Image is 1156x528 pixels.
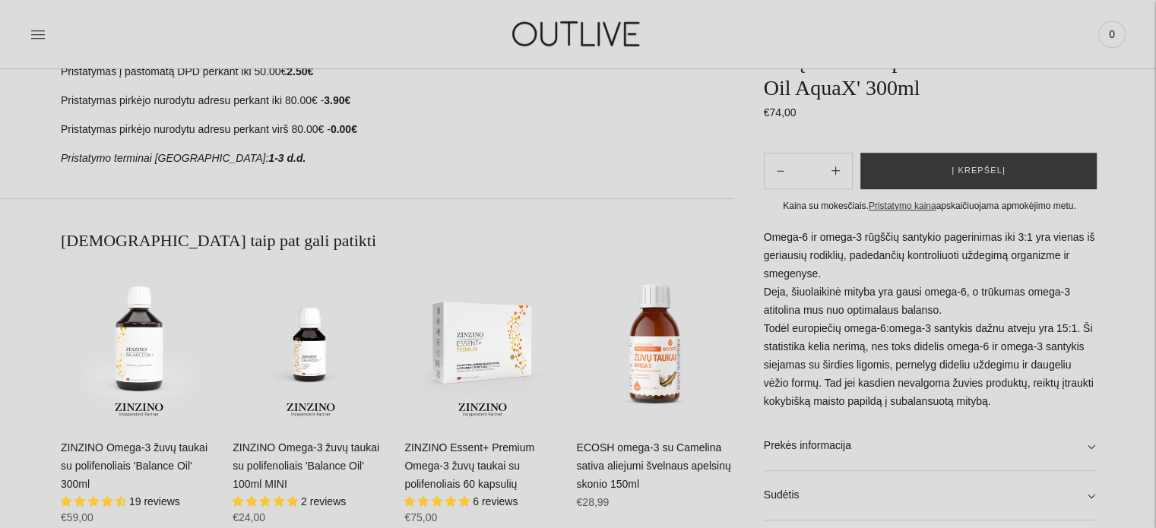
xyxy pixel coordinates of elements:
[233,441,379,490] a: ZINZINO Omega-3 žuvų taukai su polifenoliais 'Balance Oil' 100ml MINI
[404,441,534,490] a: ZINZINO Essent+ Premium Omega-3 žuvų taukai su polifenoliais 60 kapsulių
[61,152,268,164] em: Pristatymo terminai [GEOGRAPHIC_DATA]:
[764,421,1095,470] a: Prekės informacija
[576,496,609,508] span: €28,99
[61,92,733,110] p: Pristatymas pirkėjo nurodytu adresu perkant iki 80.00€ -
[404,511,437,523] span: €75,00
[473,495,518,507] span: 6 reviews
[404,267,561,424] a: ZINZINO Essent+ Premium Omega-3 žuvų taukai su polifenoliais 60 kapsulių
[129,495,180,507] span: 19 reviews
[576,267,733,424] a: ECOSH omega-3 su Camelina sativa aliejumi švelnaus apelsinų skonio 150ml
[324,94,350,106] strong: 3.90€
[764,106,797,118] span: €74,00
[61,441,207,490] a: ZINZINO Omega-3 žuvų taukai su polifenoliais 'Balance Oil' 300ml
[61,229,733,252] h2: [DEMOGRAPHIC_DATA] taip pat gali patikti
[61,63,733,81] p: Pristatymas į paštomatą DPD perkant iki 50.00€
[952,163,1006,178] span: Į krepšelį
[61,511,93,523] span: €59,00
[301,495,346,507] span: 2 reviews
[765,152,797,188] button: Add product quantity
[268,152,306,164] strong: 1-3 d.d.
[1098,17,1126,51] a: 0
[576,441,730,490] a: ECOSH omega-3 su Camelina sativa aliejumi švelnaus apelsinų skonio 150ml
[869,200,936,210] a: Pristatymo kaina
[860,152,1097,188] button: Į krepšelį
[764,470,1095,519] a: Sudėtis
[287,65,313,77] strong: 2.50€
[61,267,217,424] a: ZINZINO Omega-3 žuvų taukai su polifenoliais 'Balance Oil' 300ml
[233,511,265,523] span: €24,00
[1101,24,1123,45] span: 0
[61,121,733,139] p: Pristatymas pirkėjo nurodytu adresu perkant virš 80.00€ -
[764,198,1095,213] div: Kaina su mokesčiais. apskaičiuojama apmokėjimo metu.
[331,123,357,135] strong: 0.00€
[819,152,852,188] button: Subtract product quantity
[404,495,473,507] span: 5.00 stars
[797,160,819,182] input: Product quantity
[233,267,389,424] a: ZINZINO Omega-3 žuvų taukai su polifenoliais 'Balance Oil' 100ml MINI
[483,8,673,60] img: OUTLIVE
[61,495,129,507] span: 4.74 stars
[233,495,301,507] span: 5.00 stars
[764,229,1095,410] p: Omega-6 ir omega-3 rūgščių santykio pagerinimas iki 3:1 yra vienas iš geriausių rodiklių, padedan...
